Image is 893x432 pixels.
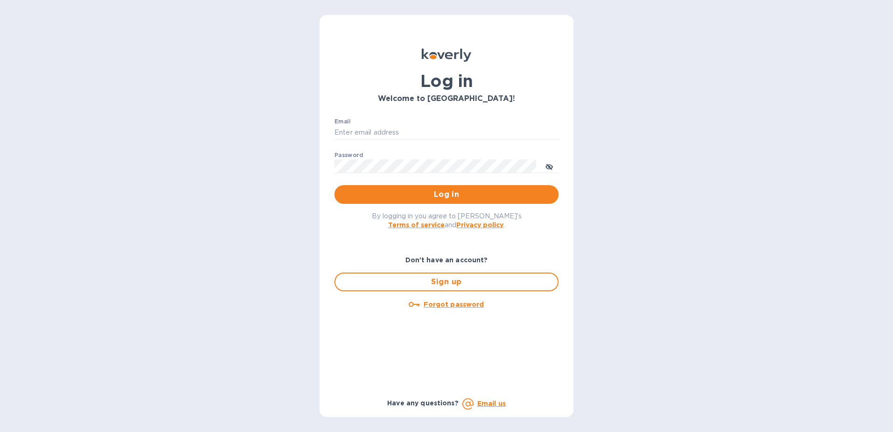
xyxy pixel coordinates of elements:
[334,273,559,291] button: Sign up
[388,221,445,229] a: Terms of service
[387,399,459,407] b: Have any questions?
[424,301,484,308] u: Forgot password
[372,212,522,229] span: By logging in you agree to [PERSON_NAME]'s and .
[334,152,363,158] label: Password
[334,185,559,204] button: Log in
[456,221,503,229] a: Privacy policy
[540,157,559,175] button: toggle password visibility
[334,119,351,124] label: Email
[477,400,506,407] a: Email us
[343,276,550,288] span: Sign up
[342,189,551,200] span: Log in
[422,49,471,62] img: Koverly
[334,71,559,91] h1: Log in
[334,126,559,140] input: Enter email address
[405,256,488,264] b: Don't have an account?
[334,94,559,103] h3: Welcome to [GEOGRAPHIC_DATA]!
